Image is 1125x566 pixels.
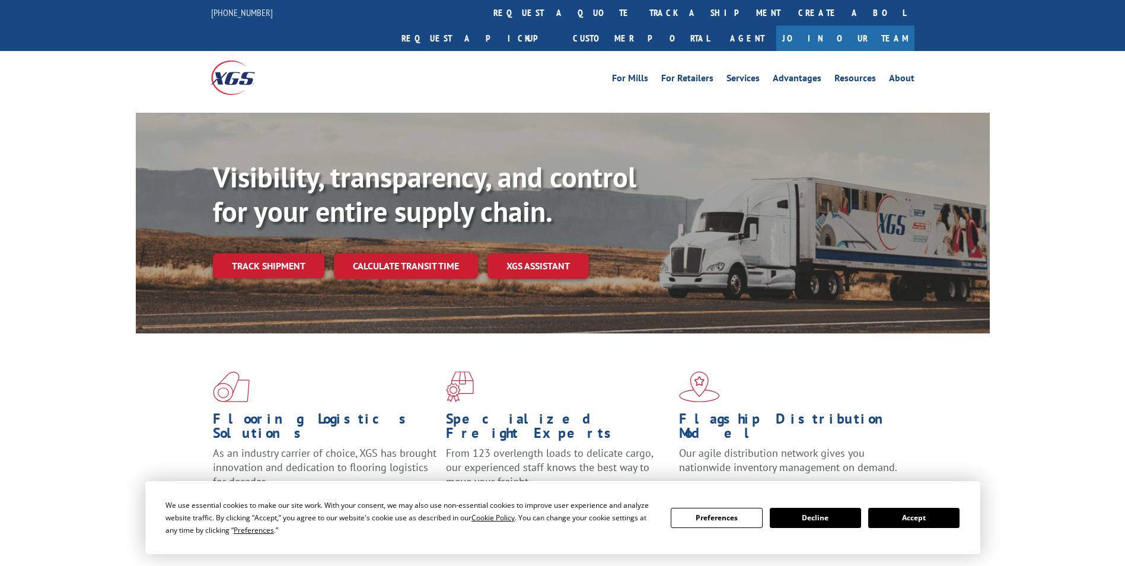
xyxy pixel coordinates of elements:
a: For Retailers [661,74,713,87]
button: Decline [770,508,861,528]
a: Services [726,74,760,87]
a: Request a pickup [393,26,564,51]
a: Track shipment [213,253,324,278]
a: Join Our Team [776,26,914,51]
a: For Mills [612,74,648,87]
button: Preferences [671,508,762,528]
a: Advantages [773,74,821,87]
p: From 123 overlength loads to delicate cargo, our experienced staff knows the best way to move you... [446,446,670,499]
a: Customer Portal [564,26,718,51]
img: xgs-icon-total-supply-chain-intelligence-red [213,371,250,402]
div: We use essential cookies to make our site work. With your consent, we may also use non-essential ... [165,499,656,536]
span: Our agile distribution network gives you nationwide inventory management on demand. [679,446,897,474]
a: Calculate transit time [334,253,478,279]
div: Cookie Consent Prompt [145,481,980,554]
img: xgs-icon-focused-on-flooring-red [446,371,474,402]
h1: Specialized Freight Experts [446,412,670,446]
span: As an industry carrier of choice, XGS has brought innovation and dedication to flooring logistics... [213,446,436,488]
h1: Flagship Distribution Model [679,412,903,446]
a: About [889,74,914,87]
b: Visibility, transparency, and control for your entire supply chain. [213,158,636,230]
span: Preferences [234,525,274,535]
a: Resources [834,74,876,87]
img: xgs-icon-flagship-distribution-model-red [679,371,720,402]
h1: Flooring Logistics Solutions [213,412,437,446]
span: Cookie Policy [471,513,515,523]
button: Accept [868,508,960,528]
a: [PHONE_NUMBER] [211,7,273,18]
a: Agent [718,26,776,51]
a: XGS ASSISTANT [487,253,589,279]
